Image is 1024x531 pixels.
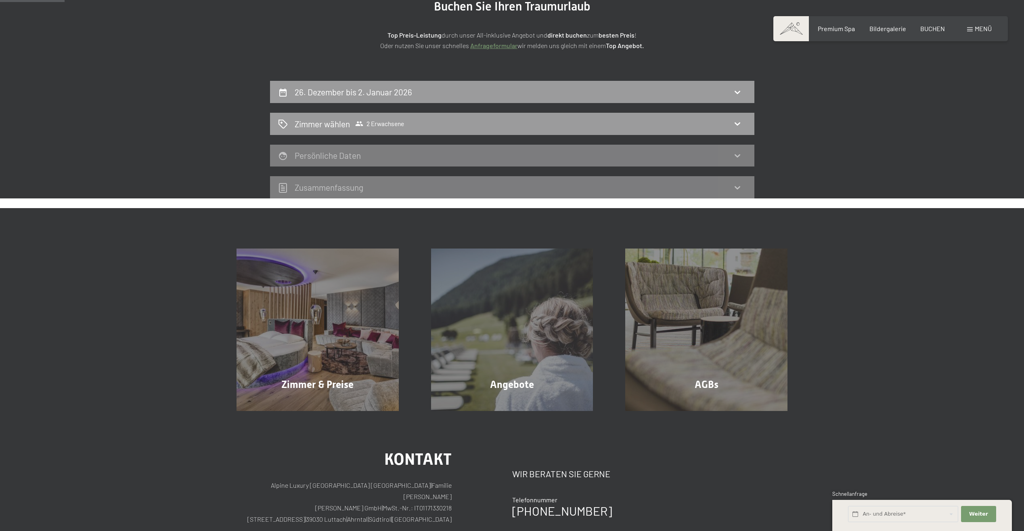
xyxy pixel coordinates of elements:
a: Buchung Zimmer & Preise [220,249,415,411]
a: Premium Spa [818,25,855,32]
p: durch unser All-inklusive Angebot und zum ! Oder nutzen Sie unser schnelles wir melden uns gleich... [310,30,714,51]
span: AGBs [695,379,718,390]
a: Buchung AGBs [609,249,804,411]
a: Buchung Angebote [415,249,609,411]
h2: 26. Dezember bis 2. Januar 2026 [295,87,412,97]
span: Telefonnummer [512,496,557,504]
span: 2 Erwachsene [355,120,404,128]
span: | [346,515,347,523]
strong: Top Angebot. [606,42,644,49]
h2: Zusammen­fassung [295,182,363,192]
span: Zimmer & Preise [281,379,354,390]
span: | [431,481,431,489]
a: [PHONE_NUMBER] [512,504,612,518]
span: | [368,515,369,523]
a: BUCHEN [920,25,945,32]
span: Schnellanfrage [832,491,867,497]
span: Wir beraten Sie gerne [512,468,610,479]
span: | [305,515,306,523]
strong: Top Preis-Leistung [387,31,442,39]
span: Angebote [490,379,534,390]
span: Weiter [969,510,988,518]
span: Kontakt [384,450,452,469]
span: | [382,504,383,512]
strong: besten Preis [599,31,635,39]
a: Bildergalerie [869,25,906,32]
span: | [391,515,392,523]
h2: Zimmer wählen [295,118,350,130]
h2: Persönliche Daten [295,150,361,160]
button: Weiter [961,506,996,523]
strong: direkt buchen [547,31,587,39]
span: Menü [975,25,992,32]
a: Anfrageformular [470,42,517,49]
p: Alpine Luxury [GEOGRAPHIC_DATA] [GEOGRAPHIC_DATA] Familie [PERSON_NAME] [PERSON_NAME] GmbH MwSt.-... [237,480,452,525]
